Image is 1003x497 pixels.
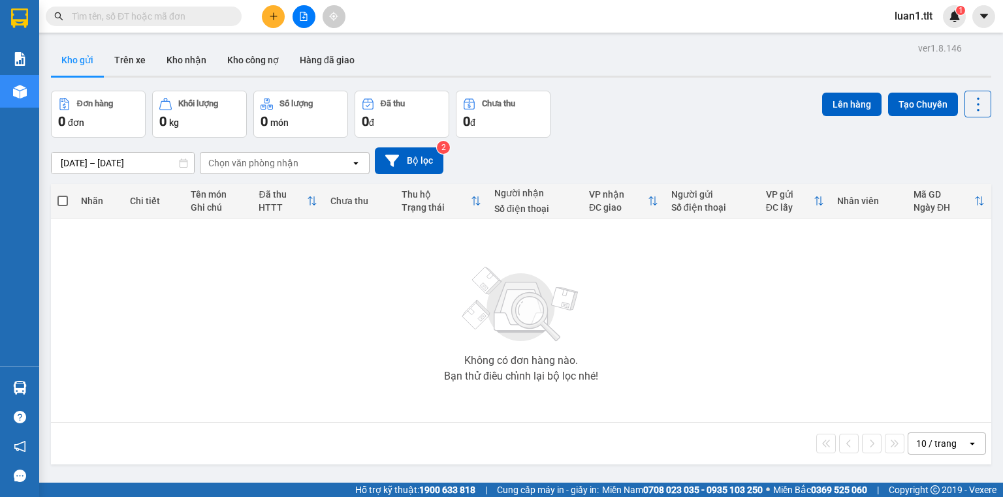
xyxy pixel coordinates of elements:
th: Toggle SortBy [759,184,831,218]
img: icon-new-feature [949,10,961,22]
div: VP gửi [766,189,814,200]
div: 10 / trang [916,437,957,450]
span: ⚪️ [766,487,770,492]
button: plus [262,5,285,28]
span: Hỗ trợ kỹ thuật: [355,483,475,497]
span: caret-down [978,10,990,22]
div: Bạn thử điều chỉnh lại bộ lọc nhé! [444,371,598,382]
span: Miền Bắc [773,483,867,497]
span: plus [269,12,278,21]
img: svg+xml;base64,PHN2ZyBjbGFzcz0ibGlzdC1wbHVnX19zdmciIHhtbG5zPSJodHRwOi8vd3d3LnczLm9yZy8yMDAwL3N2Zy... [456,259,586,350]
strong: 0708 023 035 - 0935 103 250 [643,485,763,495]
span: notification [14,440,26,453]
button: Lên hàng [822,93,882,116]
span: món [270,117,289,128]
div: Nhãn [81,196,117,206]
span: search [54,12,63,21]
img: logo-vxr [11,8,28,28]
button: caret-down [972,5,995,28]
div: Người gửi [671,189,753,200]
button: Kho nhận [156,44,217,76]
span: 0 [362,113,369,129]
button: Chưa thu0đ [456,91,550,138]
div: Người nhận [494,188,576,198]
button: Bộ lọc [375,147,443,174]
button: Đơn hàng0đơn [51,91,146,138]
span: message [14,470,26,482]
div: Đã thu [381,99,405,108]
span: 0 [58,113,65,129]
button: Tạo Chuyến [888,93,958,116]
img: warehouse-icon [13,85,27,98]
span: Miền Nam [602,483,763,497]
div: Ghi chú [191,202,246,213]
span: 0 [463,113,470,129]
th: Toggle SortBy [907,184,991,218]
div: ĐC giao [589,202,648,213]
sup: 2 [437,141,450,154]
span: 0 [261,113,268,129]
div: Đã thu [259,189,306,200]
span: kg [169,117,179,128]
div: HTTT [259,202,306,213]
div: Chọn văn phòng nhận [208,157,298,170]
button: Số lượng0món [253,91,348,138]
div: Số điện thoại [671,202,753,213]
button: Hàng đã giao [289,44,365,76]
div: Trạng thái [402,202,471,213]
button: Kho công nợ [217,44,289,76]
div: Nhân viên [837,196,900,206]
div: Ngày ĐH [914,202,974,213]
button: Trên xe [104,44,156,76]
span: question-circle [14,411,26,423]
div: VP nhận [589,189,648,200]
div: Khối lượng [178,99,218,108]
div: ver 1.8.146 [918,41,962,55]
button: Đã thu0đ [355,91,449,138]
div: Đơn hàng [77,99,113,108]
button: Khối lượng0kg [152,91,247,138]
div: Số lượng [279,99,313,108]
div: Thu hộ [402,189,471,200]
button: aim [323,5,345,28]
input: Select a date range. [52,153,194,173]
button: file-add [293,5,315,28]
span: copyright [931,485,940,494]
div: ĐC lấy [766,202,814,213]
div: Không có đơn hàng nào. [464,355,578,366]
button: Kho gửi [51,44,104,76]
span: 1 [958,6,963,15]
span: đơn [68,117,84,128]
span: luan1.tlt [884,8,943,24]
div: Chi tiết [130,196,177,206]
span: đ [369,117,374,128]
span: file-add [299,12,308,21]
svg: open [967,438,978,449]
div: Chưa thu [330,196,389,206]
strong: 0369 525 060 [811,485,867,495]
th: Toggle SortBy [252,184,323,218]
th: Toggle SortBy [395,184,488,218]
div: Tên món [191,189,246,200]
span: 0 [159,113,167,129]
span: | [485,483,487,497]
img: warehouse-icon [13,381,27,395]
img: solution-icon [13,52,27,66]
div: Chưa thu [482,99,515,108]
svg: open [351,158,361,168]
span: đ [470,117,475,128]
div: Số điện thoại [494,203,576,214]
span: Cung cấp máy in - giấy in: [497,483,599,497]
input: Tìm tên, số ĐT hoặc mã đơn [72,9,226,23]
strong: 1900 633 818 [419,485,475,495]
sup: 1 [956,6,965,15]
span: | [877,483,879,497]
span: aim [329,12,338,21]
div: Mã GD [914,189,974,200]
th: Toggle SortBy [582,184,665,218]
